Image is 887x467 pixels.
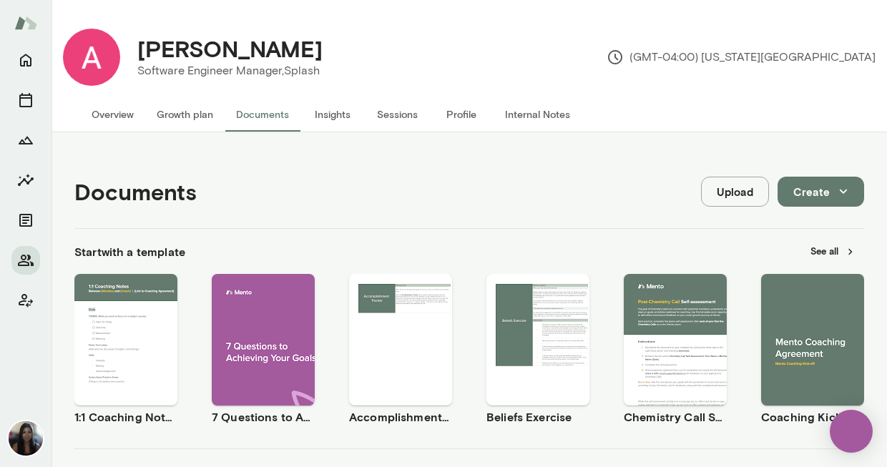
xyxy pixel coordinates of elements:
h4: [PERSON_NAME] [137,35,323,62]
h6: 1:1 Coaching Notes [74,408,177,426]
button: Sessions [365,97,429,132]
button: Growth plan [145,97,225,132]
button: Documents [11,206,40,235]
h6: Accomplishment Tracker [349,408,452,426]
h6: Beliefs Exercise [486,408,589,426]
button: See all [802,240,864,262]
button: Insights [300,97,365,132]
button: Overview [80,97,145,132]
button: Sessions [11,86,40,114]
img: Mento [14,9,37,36]
p: (GMT-04:00) [US_STATE][GEOGRAPHIC_DATA] [607,49,876,66]
button: Upload [701,177,769,207]
button: Home [11,46,40,74]
button: Create [778,177,864,207]
h6: Chemistry Call Self-Assessment [Coaches only] [624,408,727,426]
button: Profile [429,97,494,132]
h6: 7 Questions to Achieving Your Goals [212,408,315,426]
p: Software Engineer Manager, Splash [137,62,323,79]
h4: Documents [74,178,197,205]
h6: Coaching Kick-Off | Coaching Agreement [761,408,864,426]
button: Documents [225,97,300,132]
button: Internal Notes [494,97,582,132]
button: Members [11,246,40,275]
img: Allen Hulley [63,29,120,86]
h6: Start with a template [74,243,185,260]
img: Chiao Dyi [9,421,43,456]
button: Client app [11,286,40,315]
button: Growth Plan [11,126,40,154]
button: Insights [11,166,40,195]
